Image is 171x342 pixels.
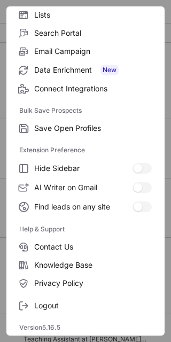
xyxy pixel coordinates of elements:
[34,301,152,310] span: Logout
[34,123,152,133] span: Save Open Profiles
[34,278,152,288] span: Privacy Policy
[34,164,133,173] span: Hide Sidebar
[6,238,165,256] label: Contact Us
[19,142,152,159] label: Extension Preference
[34,10,152,20] span: Lists
[19,221,152,238] label: Help & Support
[34,183,133,192] span: AI Writer on Gmail
[34,202,133,212] span: Find leads on any site
[19,102,152,119] label: Bulk Save Prospects
[34,28,152,38] span: Search Portal
[34,242,152,252] span: Contact Us
[6,319,165,336] div: Version 5.16.5
[6,297,165,315] label: Logout
[6,178,165,197] label: AI Writer on Gmail
[34,84,152,94] span: Connect Integrations
[6,60,165,80] label: Data Enrichment New
[6,24,165,42] label: Search Portal
[34,46,152,56] span: Email Campaign
[6,256,165,274] label: Knowledge Base
[6,159,165,178] label: Hide Sidebar
[6,197,165,216] label: Find leads on any site
[6,119,165,137] label: Save Open Profiles
[6,6,165,24] label: Lists
[6,274,165,292] label: Privacy Policy
[34,65,152,75] span: Data Enrichment
[6,80,165,98] label: Connect Integrations
[6,42,165,60] label: Email Campaign
[34,260,152,270] span: Knowledge Base
[100,65,119,75] span: New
